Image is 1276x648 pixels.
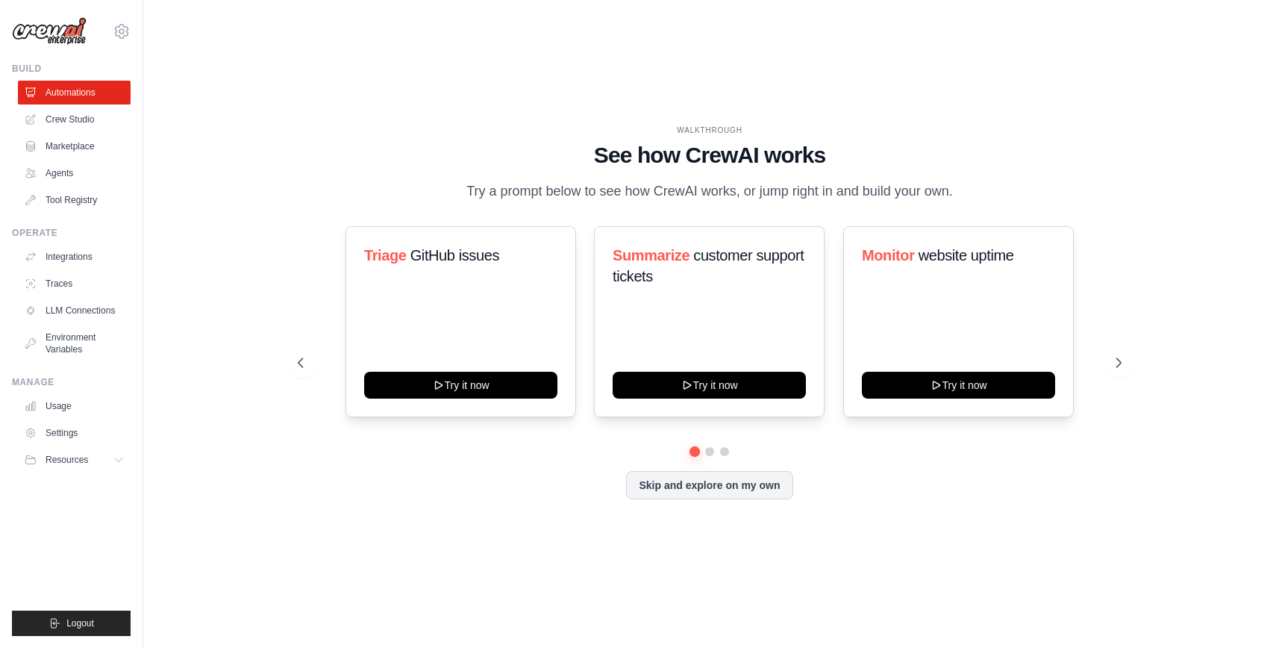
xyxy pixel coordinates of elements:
[364,247,407,264] span: Triage
[18,188,131,212] a: Tool Registry
[18,299,131,323] a: LLM Connections
[12,376,131,388] div: Manage
[18,272,131,296] a: Traces
[12,611,131,636] button: Logout
[459,181,960,202] p: Try a prompt below to see how CrewAI works, or jump right in and build your own.
[862,372,1055,399] button: Try it now
[298,125,1122,136] div: WALKTHROUGH
[18,448,131,472] button: Resources
[18,245,131,269] a: Integrations
[613,372,806,399] button: Try it now
[12,17,87,46] img: Logo
[18,81,131,105] a: Automations
[46,454,88,466] span: Resources
[298,142,1122,169] h1: See how CrewAI works
[18,394,131,418] a: Usage
[613,247,689,264] span: Summarize
[613,247,804,284] span: customer support tickets
[626,471,792,499] button: Skip and explore on my own
[18,325,131,361] a: Environment Variables
[12,63,131,75] div: Build
[12,227,131,239] div: Operate
[918,247,1013,264] span: website uptime
[1201,576,1276,648] iframe: Chat Widget
[18,134,131,158] a: Marketplace
[66,617,94,629] span: Logout
[18,161,131,185] a: Agents
[862,247,915,264] span: Monitor
[18,421,131,445] a: Settings
[18,108,131,131] a: Crew Studio
[410,247,499,264] span: GitHub issues
[364,372,557,399] button: Try it now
